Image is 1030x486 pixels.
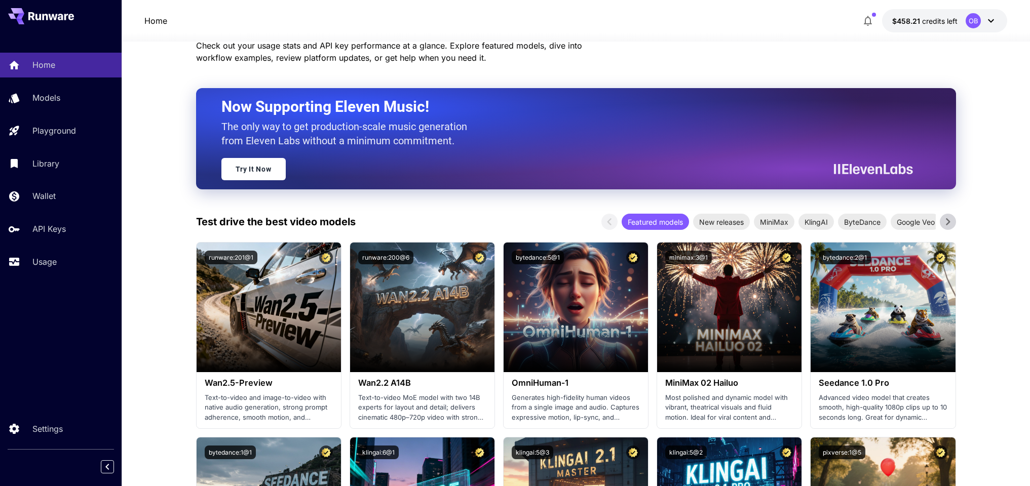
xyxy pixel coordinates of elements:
[693,217,750,227] span: New releases
[101,460,114,473] button: Collapse sidebar
[512,445,553,459] button: klingai:5@3
[934,445,947,459] button: Certified Model – Vetted for best performance and includes a commercial license.
[32,59,55,71] p: Home
[221,97,905,116] h2: Now Supporting Eleven Music!
[32,423,63,435] p: Settings
[504,242,648,372] img: alt
[626,445,640,459] button: Certified Model – Vetted for best performance and includes a commercial license.
[197,242,341,372] img: alt
[780,445,793,459] button: Certified Model – Vetted for best performance and includes a commercial license.
[358,393,486,423] p: Text-to-video MoE model with two 14B experts for layout and detail; delivers cinematic 480p–720p ...
[622,214,689,230] div: Featured models
[473,251,486,264] button: Certified Model – Vetted for best performance and includes a commercial license.
[358,378,486,388] h3: Wan2.2 A14B
[32,223,66,235] p: API Keys
[819,378,947,388] h3: Seedance 1.0 Pro
[754,214,794,230] div: MiniMax
[693,214,750,230] div: New releases
[891,217,941,227] span: Google Veo
[819,393,947,423] p: Advanced video model that creates smooth, high-quality 1080p clips up to 10 seconds long. Great f...
[754,217,794,227] span: MiniMax
[665,445,707,459] button: klingai:5@2
[665,378,793,388] h3: MiniMax 02 Hailuo
[32,92,60,104] p: Models
[319,251,333,264] button: Certified Model – Vetted for best performance and includes a commercial license.
[144,15,167,27] nav: breadcrumb
[512,378,640,388] h3: OmniHuman‑1
[811,242,955,372] img: alt
[205,393,333,423] p: Text-to-video and image-to-video with native audio generation, strong prompt adherence, smooth mo...
[838,217,887,227] span: ByteDance
[32,256,57,268] p: Usage
[891,214,941,230] div: Google Veo
[665,251,712,264] button: minimax:3@1
[144,15,167,27] a: Home
[892,17,922,25] span: $458.21
[512,251,564,264] button: bytedance:5@1
[892,16,958,26] div: $458.20548
[32,190,56,202] p: Wallet
[319,445,333,459] button: Certified Model – Vetted for best performance and includes a commercial license.
[196,214,356,229] p: Test drive the best video models
[350,242,494,372] img: alt
[819,251,871,264] button: bytedance:2@1
[657,242,802,372] img: alt
[32,157,59,170] p: Library
[882,9,1007,32] button: $458.20548OB
[512,393,640,423] p: Generates high-fidelity human videos from a single image and audio. Captures expressive motion, l...
[819,445,865,459] button: pixverse:1@5
[473,445,486,459] button: Certified Model – Vetted for best performance and includes a commercial license.
[838,214,887,230] div: ByteDance
[32,125,76,137] p: Playground
[934,251,947,264] button: Certified Model – Vetted for best performance and includes a commercial license.
[798,214,834,230] div: KlingAI
[205,445,256,459] button: bytedance:1@1
[622,217,689,227] span: Featured models
[665,393,793,423] p: Most polished and dynamic model with vibrant, theatrical visuals and fluid motion. Ideal for vira...
[205,378,333,388] h3: Wan2.5-Preview
[780,251,793,264] button: Certified Model – Vetted for best performance and includes a commercial license.
[966,13,981,28] div: OB
[221,119,475,148] p: The only way to get production-scale music generation from Eleven Labs without a minimum commitment.
[798,217,834,227] span: KlingAI
[358,251,413,264] button: runware:200@6
[205,251,257,264] button: runware:201@1
[922,17,958,25] span: credits left
[108,458,122,476] div: Collapse sidebar
[358,445,399,459] button: klingai:6@1
[626,251,640,264] button: Certified Model – Vetted for best performance and includes a commercial license.
[221,158,286,180] a: Try It Now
